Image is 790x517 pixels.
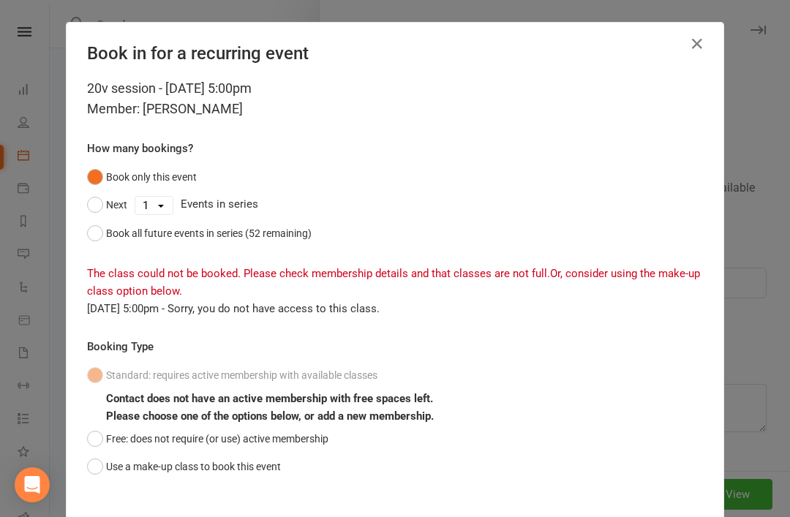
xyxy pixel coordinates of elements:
b: Please choose one of the options below, or add a new membership. [106,410,434,423]
label: How many bookings? [87,140,193,157]
span: The class could not be booked. Please check membership details and that classes are not full. [87,267,550,280]
button: Use a make-up class to book this event [87,453,281,480]
button: Free: does not require (or use) active membership [87,425,328,453]
div: 20v session - [DATE] 5:00pm Member: [PERSON_NAME] [87,78,703,119]
div: Book all future events in series (52 remaining) [106,225,312,241]
h4: Book in for a recurring event [87,43,703,64]
div: [DATE] 5:00pm - Sorry, you do not have access to this class. [87,300,703,317]
button: Next [87,191,127,219]
div: Open Intercom Messenger [15,467,50,502]
button: Close [685,32,709,56]
div: Events in series [87,191,703,219]
button: Book all future events in series (52 remaining) [87,219,312,247]
b: Contact does not have an active membership with free spaces left. [106,392,433,405]
label: Booking Type [87,338,154,355]
button: Book only this event [87,163,197,191]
